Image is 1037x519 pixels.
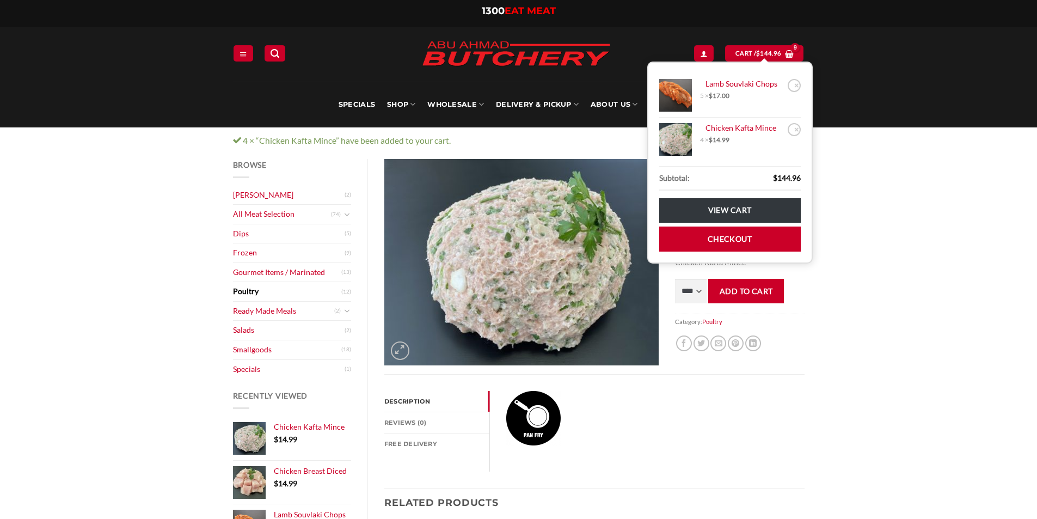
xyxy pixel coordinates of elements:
a: Chicken Breast Diced [274,466,352,476]
a: 1300EAT MEAT [482,5,556,17]
h3: Related products [384,489,805,516]
span: (12) [341,284,351,300]
span: (9) [345,245,351,261]
a: [PERSON_NAME] [233,186,345,205]
bdi: 14.99 [274,435,297,444]
span: $ [756,48,760,58]
bdi: 14.99 [274,479,297,488]
span: $ [773,173,777,182]
a: Login [694,45,714,61]
a: Share on Twitter [694,335,709,351]
a: SHOP [387,82,415,127]
a: Specials [233,360,345,379]
a: Lamb Souvlaki Chops [700,79,784,89]
strong: Subtotal: [659,172,690,185]
span: Chicken Kafta Mince [274,422,345,431]
bdi: 14.99 [709,136,729,144]
a: Frozen [233,243,345,262]
a: Chicken Kafta Mince [700,123,784,133]
a: Delivery & Pickup [496,82,579,127]
a: Smallgoods [233,340,342,359]
a: Wholesale [427,82,484,127]
a: Remove Lamb Souvlaki Chops from cart [788,79,801,92]
span: (18) [341,341,351,358]
span: (2) [345,322,351,339]
span: Chicken Breast Diced [274,466,347,475]
span: $ [709,91,713,100]
img: Chicken Kafta Mince [384,159,659,365]
a: Salads [233,321,345,340]
span: (5) [345,225,351,242]
a: FREE Delivery [384,433,489,454]
bdi: 17.00 [709,91,729,100]
a: Email to a Friend [710,335,726,351]
button: Toggle [343,209,351,221]
a: Description [384,391,489,412]
a: Gourmet Items / Marinated [233,263,342,282]
bdi: 144.96 [773,173,801,182]
span: Category: [675,314,804,329]
img: Chicken Kafta Mince [506,391,561,445]
span: 4 × [700,136,729,144]
a: Menu [234,45,253,61]
span: Browse [233,160,267,169]
span: (74) [331,206,341,223]
a: Poultry [233,282,342,301]
a: Poultry [702,318,722,325]
span: Lamb Souvlaki Chops [274,510,346,519]
a: Ready Made Meals [233,302,335,321]
bdi: 144.96 [756,50,781,57]
a: Chicken Kafta Mince [274,422,352,432]
span: Cart / [735,48,781,58]
a: Search [265,45,285,61]
span: (13) [341,264,351,280]
a: Dips [233,224,345,243]
a: All Meat Selection [233,205,332,224]
a: Reviews (0) [384,412,489,433]
a: Share on Facebook [676,335,692,351]
a: View cart [659,198,801,223]
span: Recently Viewed [233,391,308,400]
a: Share on LinkedIn [745,335,761,351]
div: 4 × “Chicken Kafta Mince” have been added to your cart. [225,134,813,148]
span: $ [274,479,278,488]
span: 5 × [700,91,729,100]
span: 1300 [482,5,505,17]
span: (2) [345,187,351,203]
a: Pin on Pinterest [728,335,744,351]
a: Cart /$144.96 [725,45,803,61]
button: Add to cart [708,279,784,303]
a: Remove Chicken Kafta Mince from cart [788,123,801,136]
button: Toggle [343,305,351,317]
span: (1) [345,361,351,377]
a: Specials [339,82,375,127]
a: About Us [591,82,637,127]
span: (2) [334,303,341,319]
span: $ [709,136,713,144]
span: EAT MEAT [505,5,556,17]
span: $ [274,435,278,444]
img: Abu Ahmad Butchery [413,34,619,75]
a: Checkout [659,227,801,251]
